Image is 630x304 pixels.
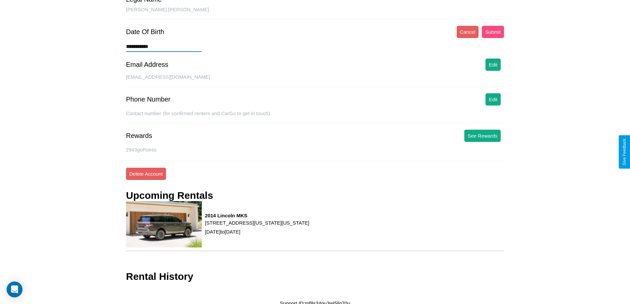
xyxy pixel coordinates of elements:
p: 2943 goPoints [126,145,504,154]
div: Give Feedback [622,139,627,165]
div: [PERSON_NAME] [PERSON_NAME] [126,7,504,19]
div: Date Of Birth [126,28,164,36]
div: Open Intercom Messenger [7,282,22,297]
div: Rewards [126,132,152,140]
button: Cancel [457,26,479,38]
button: Edit [485,93,501,106]
h3: Rental History [126,271,193,282]
div: Contact number (for confirmed renters and CarGo to get in touch). [126,110,504,123]
h3: Upcoming Rentals [126,190,213,201]
button: Submit [482,26,504,38]
img: rental [126,201,202,247]
p: [DATE] to [DATE] [205,227,310,236]
button: Delete Account [126,168,166,180]
button: Edit [485,59,501,71]
p: [STREET_ADDRESS][US_STATE][US_STATE] [205,218,310,227]
div: Email Address [126,61,168,68]
button: See Rewards [464,130,501,142]
div: Phone Number [126,96,171,103]
h3: 2014 Lincoln MKS [205,213,310,218]
div: [EMAIL_ADDRESS][DOMAIN_NAME] [126,74,504,87]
